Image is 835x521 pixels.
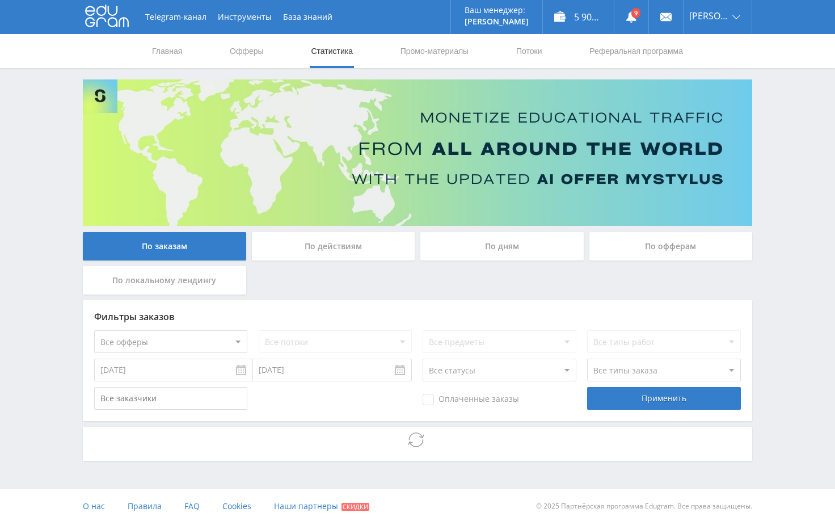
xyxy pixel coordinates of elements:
p: [PERSON_NAME] [465,17,529,26]
div: Применить [587,387,740,410]
span: О нас [83,501,105,511]
span: Наши партнеры [274,501,338,511]
p: Ваш менеджер: [465,6,529,15]
span: Правила [128,501,162,511]
div: По заказам [83,232,246,260]
a: Офферы [229,34,265,68]
a: Главная [151,34,183,68]
div: По дням [420,232,584,260]
span: [PERSON_NAME] [689,11,729,20]
span: FAQ [184,501,200,511]
a: Потоки [515,34,543,68]
input: Все заказчики [94,387,247,410]
div: По офферам [589,232,753,260]
a: Статистика [310,34,354,68]
div: По локальному лендингу [83,266,246,295]
div: По действиям [252,232,415,260]
div: Фильтры заказов [94,312,741,322]
img: Banner [83,79,752,226]
span: Cookies [222,501,251,511]
span: Оплаченные заказы [423,394,519,405]
a: Промо-материалы [399,34,470,68]
a: Реферальная программа [588,34,684,68]
span: Скидки [341,503,369,511]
